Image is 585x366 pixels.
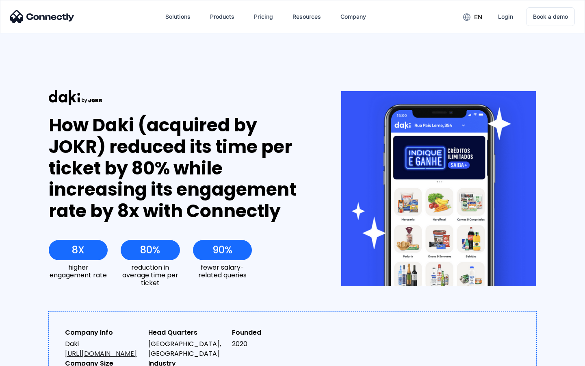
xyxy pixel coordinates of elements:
div: en [474,11,482,23]
div: Login [498,11,513,22]
div: Founded [232,328,309,338]
div: 90% [212,244,232,256]
div: Daki [65,339,142,359]
a: Pricing [247,7,279,26]
ul: Language list [16,352,49,363]
div: [GEOGRAPHIC_DATA], [GEOGRAPHIC_DATA] [148,339,225,359]
div: Pricing [254,11,273,22]
div: 8X [72,244,84,256]
div: Resources [292,11,321,22]
a: [URL][DOMAIN_NAME] [65,349,137,358]
aside: Language selected: English [8,352,49,363]
div: 2020 [232,339,309,349]
div: reduction in average time per ticket [121,264,180,287]
div: higher engagement rate [49,264,108,279]
div: Products [210,11,234,22]
div: Head Quarters [148,328,225,338]
div: Solutions [165,11,191,22]
div: How Daki (acquired by JOKR) reduced its time per ticket by 80% while increasing its engagement ra... [49,115,312,222]
a: Book a demo [526,7,575,26]
a: Login [492,7,520,26]
div: 80% [140,244,160,256]
div: Company [340,11,366,22]
div: Company Info [65,328,142,338]
div: fewer salary-related queries [193,264,252,279]
img: Connectly Logo [10,10,74,23]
